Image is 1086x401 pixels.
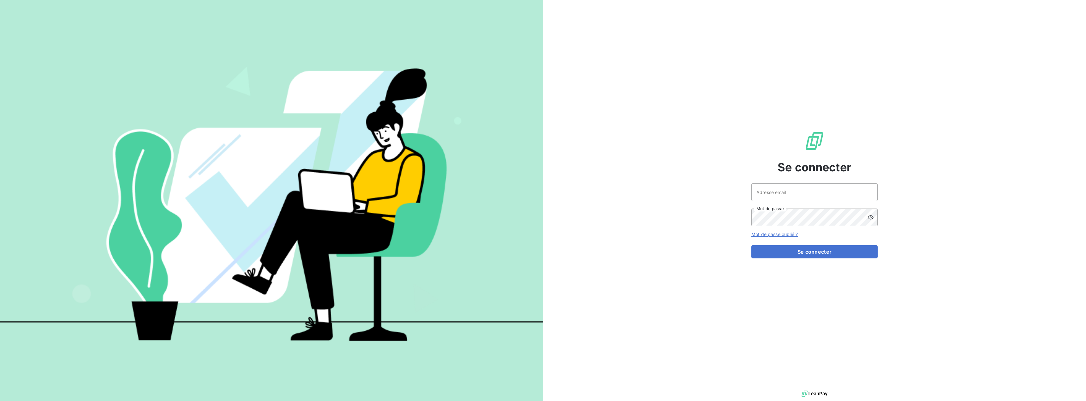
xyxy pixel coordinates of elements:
img: Logo LeanPay [804,131,825,151]
a: Mot de passe oublié ? [751,232,798,237]
button: Se connecter [751,245,878,258]
input: placeholder [751,183,878,201]
span: Se connecter [778,159,851,176]
img: logo [802,389,827,398]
